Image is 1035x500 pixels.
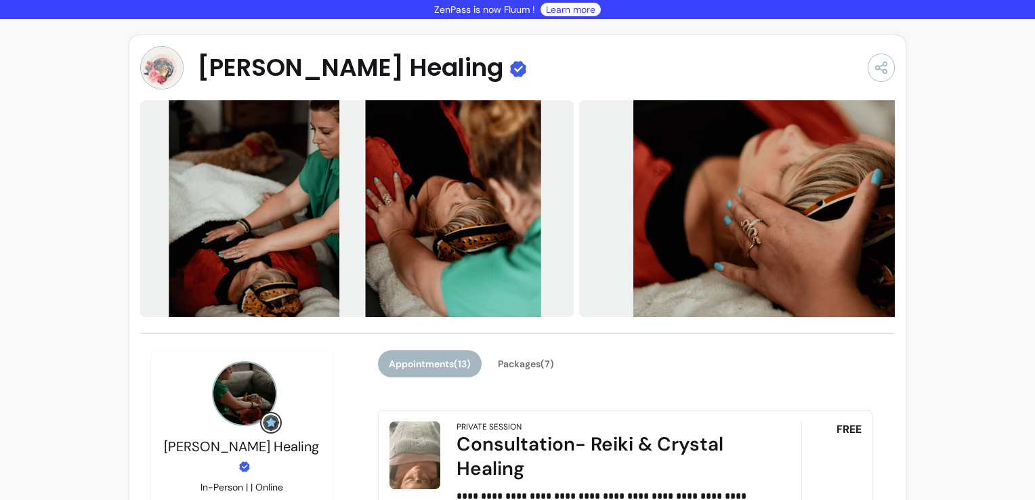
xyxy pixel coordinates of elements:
[140,100,574,317] img: https://d22cr2pskkweo8.cloudfront.net/14ca963f-54f6-4267-ab7e-7e0e4ef44063
[457,432,764,481] div: Consultation- Reiki & Crystal Healing
[434,3,535,16] p: ZenPass is now Fluum !
[164,438,319,455] span: [PERSON_NAME] Healing
[487,350,565,377] button: Packages(7)
[263,415,279,431] img: Grow
[389,421,440,489] img: Consultation- Reiki & Crystal Healing
[579,100,1013,317] img: https://d22cr2pskkweo8.cloudfront.net/6a21e702-33b9-4bd3-838a-eb5df7ac7b96
[212,361,277,426] img: Provider image
[837,421,862,438] span: FREE
[200,480,283,494] p: In-Person | | Online
[140,46,184,89] img: Provider image
[457,421,522,432] div: Private Session
[197,54,503,81] span: [PERSON_NAME] Healing
[378,350,482,377] button: Appointments(13)
[546,3,595,16] a: Learn more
